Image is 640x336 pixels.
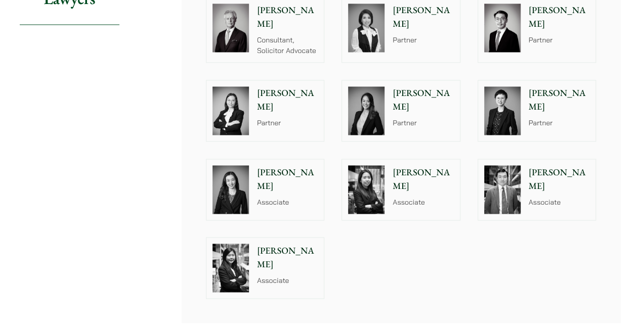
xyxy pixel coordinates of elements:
[206,80,325,141] a: [PERSON_NAME] Partner
[393,86,454,114] p: [PERSON_NAME]
[257,244,318,271] p: [PERSON_NAME]
[257,197,318,207] p: Associate
[257,4,318,31] p: [PERSON_NAME]
[393,4,454,31] p: [PERSON_NAME]
[529,118,590,128] p: Partner
[393,165,454,193] p: [PERSON_NAME]
[393,118,454,128] p: Partner
[257,165,318,193] p: [PERSON_NAME]
[342,159,460,220] a: [PERSON_NAME] Associate
[529,197,590,207] p: Associate
[529,86,590,114] p: [PERSON_NAME]
[206,159,325,220] a: [PERSON_NAME] Associate
[342,80,460,141] a: [PERSON_NAME] Partner
[478,80,596,141] a: [PERSON_NAME] Partner
[393,35,454,45] p: Partner
[529,165,590,193] p: [PERSON_NAME]
[206,237,325,299] a: [PERSON_NAME] Associate
[478,159,596,220] a: [PERSON_NAME] Associate
[257,35,318,56] p: Consultant, Solicitor Advocate
[257,86,318,114] p: [PERSON_NAME]
[529,4,590,31] p: [PERSON_NAME]
[257,118,318,128] p: Partner
[529,35,590,45] p: Partner
[257,275,318,285] p: Associate
[393,197,454,207] p: Associate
